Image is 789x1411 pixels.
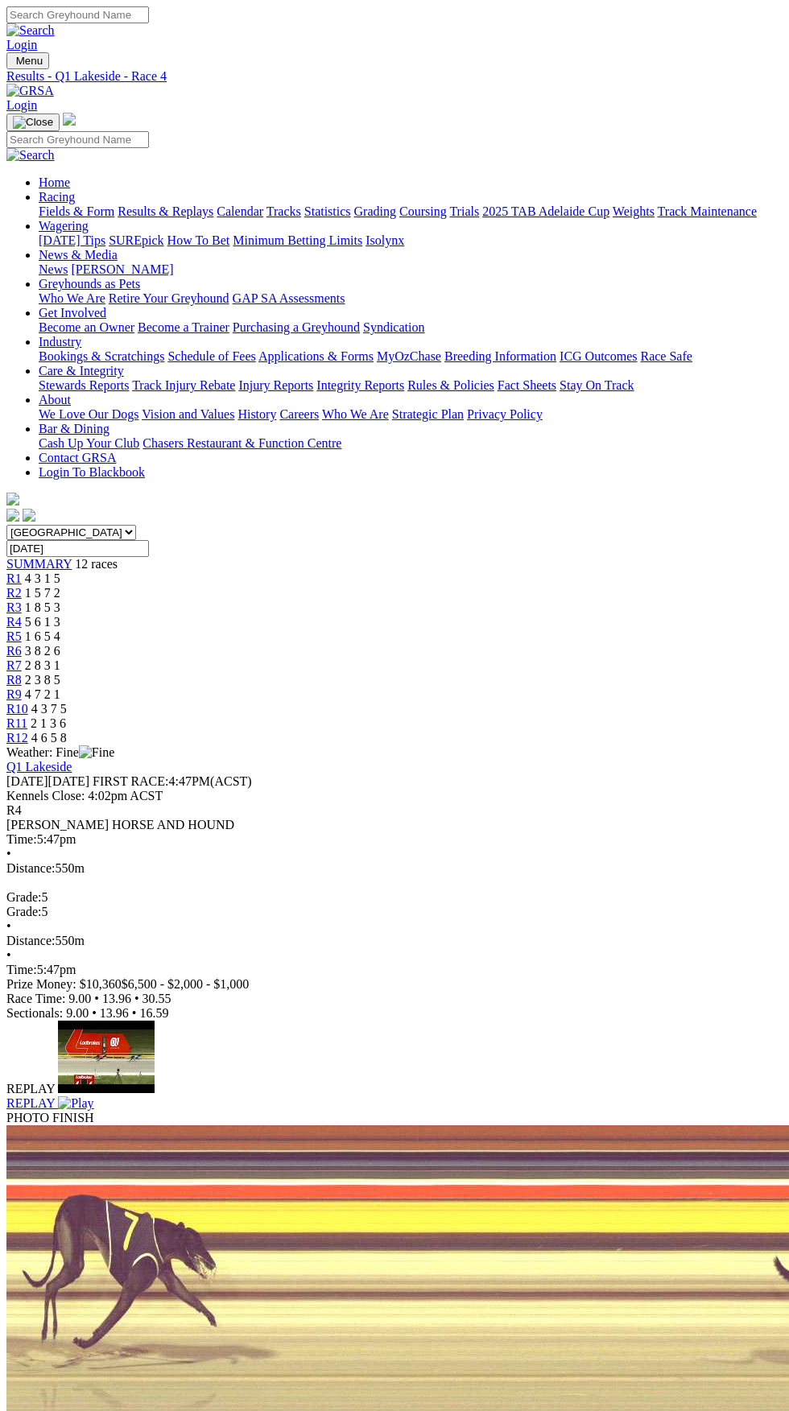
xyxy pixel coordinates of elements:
div: [PERSON_NAME] HORSE AND HOUND [6,818,783,832]
a: Calendar [217,204,263,218]
a: Syndication [363,320,424,334]
a: Vision and Values [142,407,234,421]
span: PHOTO FINISH [6,1111,94,1124]
a: Care & Integrity [39,364,124,378]
a: Login To Blackbook [39,465,145,479]
a: Who We Are [39,291,105,305]
div: Racing [39,204,783,219]
a: Fact Sheets [498,378,556,392]
a: GAP SA Assessments [233,291,345,305]
div: Kennels Close: 4:02pm ACST [6,789,783,803]
a: MyOzChase [377,349,441,363]
a: R5 [6,629,22,643]
a: Retire Your Greyhound [109,291,229,305]
button: Toggle navigation [6,113,60,131]
a: 2025 TAB Adelaide Cup [482,204,609,218]
span: R4 [6,615,22,629]
a: Racing [39,190,75,204]
a: Applications & Forms [258,349,374,363]
a: About [39,393,71,406]
a: R11 [6,716,27,730]
span: R10 [6,702,28,716]
a: Track Maintenance [658,204,757,218]
span: Time: [6,963,37,976]
a: Injury Reports [238,378,313,392]
span: Grade: [6,905,42,918]
a: R1 [6,571,22,585]
a: Bar & Dining [39,422,109,435]
div: About [39,407,783,422]
img: facebook.svg [6,509,19,522]
a: Bookings & Scratchings [39,349,164,363]
span: Sectionals: [6,1006,63,1020]
a: REPLAY Play [6,1082,783,1111]
div: 5:47pm [6,963,783,977]
a: R12 [6,731,28,745]
a: Minimum Betting Limits [233,233,362,247]
img: Search [6,23,55,38]
a: Strategic Plan [392,407,464,421]
img: GRSA [6,84,54,98]
div: 5 [6,905,783,919]
a: R9 [6,687,22,701]
a: Coursing [399,204,447,218]
div: News & Media [39,262,783,277]
span: • [132,1006,137,1020]
span: $6,500 - $2,000 - $1,000 [122,977,250,991]
img: Close [13,116,53,129]
a: [DATE] Tips [39,233,105,247]
span: 13.96 [102,992,131,1005]
a: ICG Outcomes [560,349,637,363]
div: Greyhounds as Pets [39,291,783,306]
img: Search [6,148,55,163]
span: 1 6 5 4 [25,629,60,643]
div: 5 [6,890,783,905]
a: Become a Trainer [138,320,229,334]
span: 5 6 1 3 [25,615,60,629]
span: 1 5 7 2 [25,586,60,600]
span: 4 3 7 5 [31,702,67,716]
a: Track Injury Rebate [132,378,235,392]
span: 9.00 [68,992,91,1005]
span: • [134,992,139,1005]
span: R3 [6,600,22,614]
a: Contact GRSA [39,451,116,464]
span: 2 1 3 6 [31,716,66,730]
div: Bar & Dining [39,436,783,451]
div: Industry [39,349,783,364]
span: 2 8 3 1 [25,658,60,672]
a: Careers [279,407,319,421]
a: Greyhounds as Pets [39,277,140,291]
span: Menu [16,55,43,67]
span: REPLAY [6,1082,55,1095]
a: How To Bet [167,233,230,247]
a: Privacy Policy [467,407,543,421]
a: Login [6,38,37,52]
a: Results - Q1 Lakeside - Race 4 [6,69,783,84]
div: Get Involved [39,320,783,335]
input: Search [6,131,149,148]
a: Home [39,175,70,189]
a: Isolynx [366,233,404,247]
a: Chasers Restaurant & Function Centre [143,436,341,450]
span: Distance: [6,934,55,947]
a: Cash Up Your Club [39,436,139,450]
span: 3 8 2 6 [25,644,60,658]
span: R7 [6,658,22,672]
a: Race Safe [640,349,692,363]
a: SUREpick [109,233,163,247]
a: Become an Owner [39,320,134,334]
a: Statistics [304,204,351,218]
span: 13.96 [100,1006,129,1020]
img: twitter.svg [23,509,35,522]
a: R6 [6,644,22,658]
span: 16.59 [139,1006,168,1020]
a: Industry [39,335,81,349]
a: Who We Are [322,407,389,421]
input: Select date [6,540,149,557]
img: logo-grsa-white.png [63,113,76,126]
a: Stay On Track [560,378,634,392]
